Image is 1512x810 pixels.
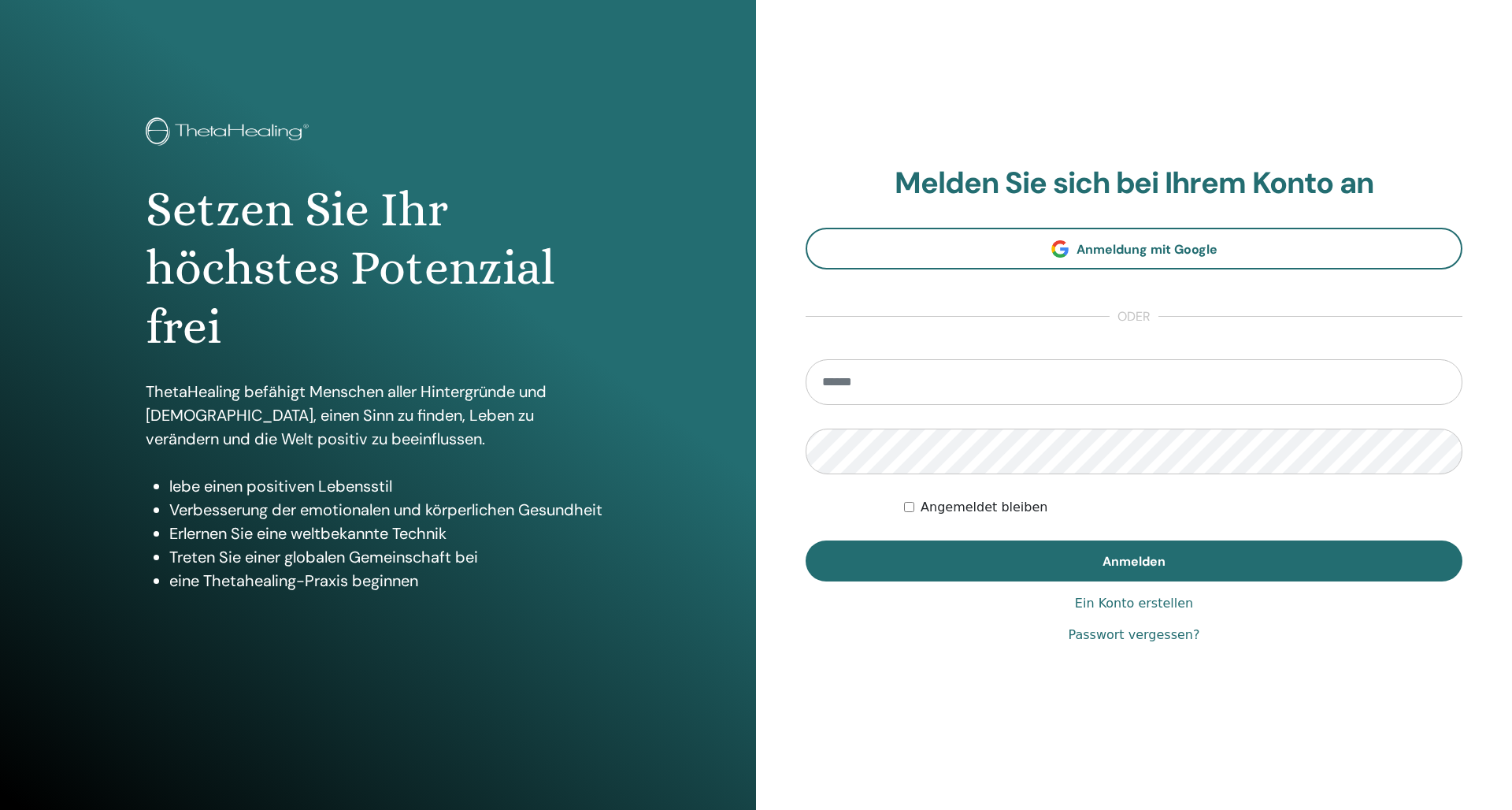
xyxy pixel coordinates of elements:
[1069,626,1200,645] a: Passwort vergessen?
[169,498,610,522] li: Verbesserung der emotionalen und körperlichen Gesundheit
[921,498,1047,517] label: Angemeldet bleiben
[146,380,610,451] p: ThetaHealing befähigt Menschen aller Hintergründe und [DEMOGRAPHIC_DATA], einen Sinn zu finden, L...
[1102,553,1165,570] span: Anmelden
[1075,594,1193,613] a: Ein Konto erstellen
[904,498,1462,517] div: Keep me authenticated indefinitely or until I manually logout
[169,545,610,569] li: Treten Sie einer globalen Gemeinschaft bei
[169,522,610,545] li: Erlernen Sie eine weltbekannte Technik
[169,474,610,498] li: lebe einen positiven Lebensstil
[806,228,1462,269] a: Anmeldung mit Google
[1077,241,1217,258] span: Anmeldung mit Google
[169,569,610,593] li: eine Thetahealing-Praxis beginnen
[806,541,1462,581] button: Anmelden
[146,180,610,356] h1: Setzen Sie Ihr höchstes Potenzial frei
[1110,307,1158,326] span: oder
[806,165,1462,202] h2: Melden Sie sich bei Ihrem Konto an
